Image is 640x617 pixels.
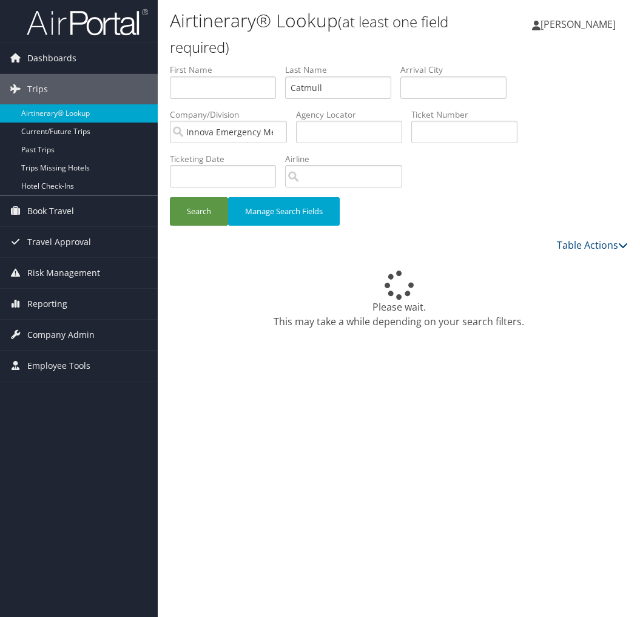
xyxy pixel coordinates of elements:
label: Ticket Number [411,109,527,121]
img: airportal-logo.png [27,8,148,36]
button: Search [170,197,228,226]
label: Airline [285,153,411,165]
span: Risk Management [27,258,100,288]
label: Arrival City [400,64,516,76]
label: Last Name [285,64,400,76]
span: [PERSON_NAME] [541,18,616,31]
label: Agency Locator [296,109,411,121]
a: [PERSON_NAME] [532,6,628,42]
label: Ticketing Date [170,153,285,165]
div: Please wait. This may take a while depending on your search filters. [170,271,628,329]
span: Dashboards [27,43,76,73]
a: Table Actions [557,238,628,252]
span: Travel Approval [27,227,91,257]
span: Trips [27,74,48,104]
span: Employee Tools [27,351,90,381]
label: Company/Division [170,109,296,121]
button: Manage Search Fields [228,197,340,226]
span: Reporting [27,289,67,319]
label: First Name [170,64,285,76]
h1: Airtinerary® Lookup [170,8,475,59]
span: Book Travel [27,196,74,226]
span: Company Admin [27,320,95,350]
